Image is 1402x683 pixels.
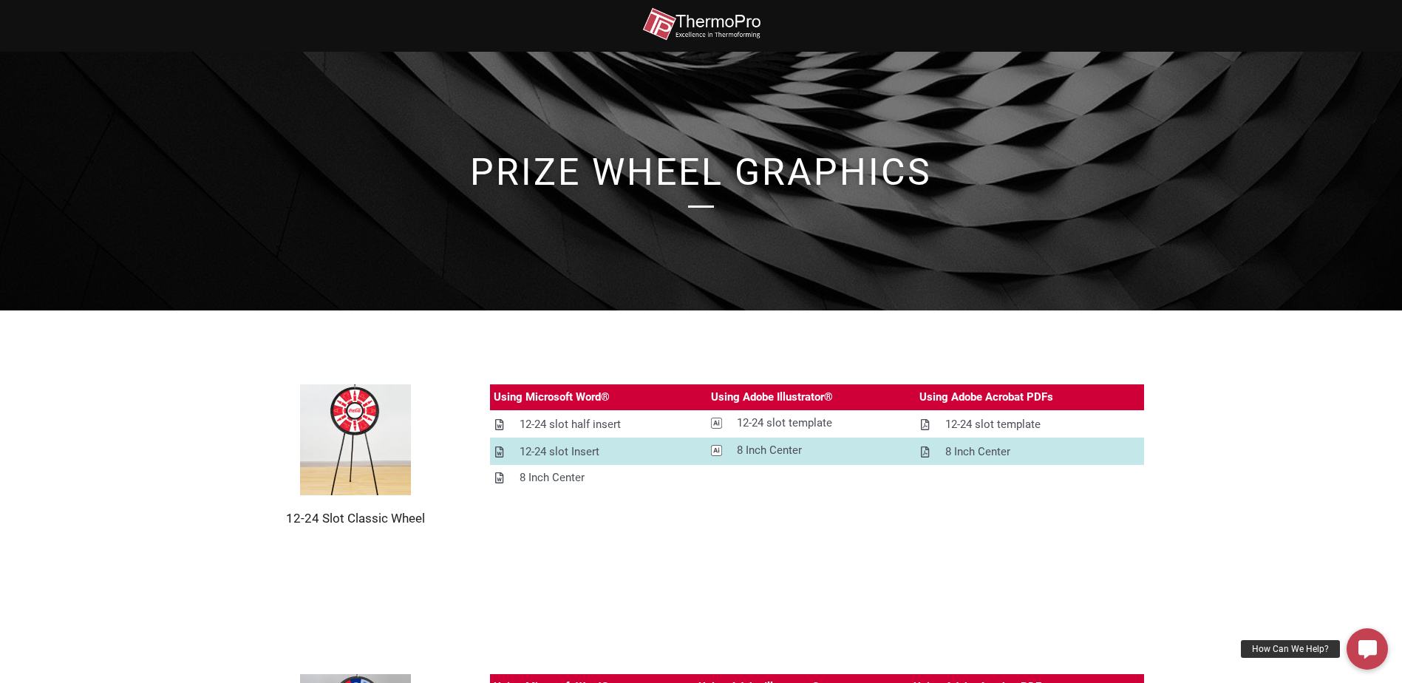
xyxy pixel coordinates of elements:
div: Using Adobe Acrobat PDFs [919,388,1053,407]
h2: 12-24 Slot Classic Wheel [258,510,453,526]
div: 12-24 slot template [945,415,1041,434]
h1: prize Wheel Graphics [280,154,1123,191]
div: Using Adobe Illustrator® [711,388,833,407]
a: 8 Inch Center [916,439,1144,465]
a: 12-24 slot template [916,412,1144,438]
div: 8 Inch Center [520,469,585,487]
div: Using Microsoft Word® [494,388,610,407]
div: 12-24 slot template [737,414,832,432]
a: 12-24 slot template [707,410,916,436]
div: 12-24 slot Insert [520,443,599,461]
a: 12-24 slot half insert [490,412,707,438]
div: How Can We Help? [1241,640,1340,658]
div: 12-24 slot half insert [520,415,621,434]
img: thermopro-logo-non-iso [642,7,760,41]
a: 8 Inch Center [707,438,916,463]
a: 8 Inch Center [490,465,707,491]
a: 12-24 slot Insert [490,439,707,465]
div: 8 Inch Center [737,441,802,460]
div: 8 Inch Center [945,443,1010,461]
a: How Can We Help? [1347,628,1388,670]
